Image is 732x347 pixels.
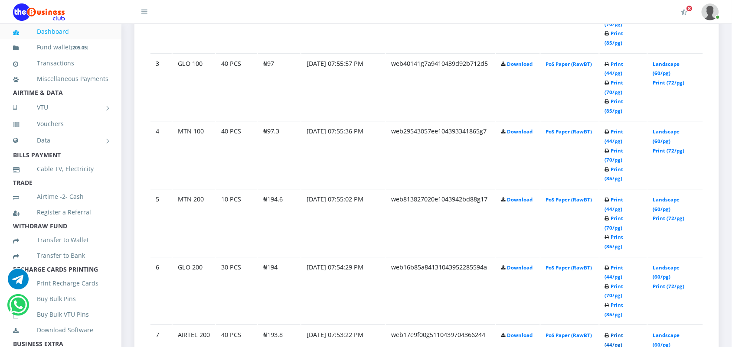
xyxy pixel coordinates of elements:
[258,257,301,324] td: ₦194
[173,53,215,120] td: GLO 100
[546,332,592,338] a: PoS Paper (RawBT)
[301,189,385,256] td: [DATE] 07:55:02 PM
[605,11,624,27] a: Print (70/pg)
[13,69,108,89] a: Miscellaneous Payments
[173,121,215,188] td: MTN 100
[386,257,495,324] td: web16b85a84131043952285594a
[216,53,257,120] td: 40 PCS
[507,264,533,271] a: Download
[546,128,592,135] a: PoS Paper (RawBT)
[150,257,172,324] td: 6
[301,53,385,120] td: [DATE] 07:55:57 PM
[653,196,680,212] a: Landscape (60/pg)
[507,128,533,135] a: Download
[386,121,495,188] td: web29543057ee104393341865g7
[13,246,108,266] a: Transfer to Bank
[13,305,108,324] a: Buy Bulk VTU Pins
[653,61,680,77] a: Landscape (60/pg)
[605,215,624,231] a: Print (70/pg)
[216,257,257,324] td: 30 PCS
[681,9,688,16] i: Activate Your Membership
[546,264,592,271] a: PoS Paper (RawBT)
[653,215,685,221] a: Print (72/pg)
[546,61,592,67] a: PoS Paper (RawBT)
[150,121,172,188] td: 4
[13,273,108,293] a: Print Recharge Cards
[386,53,495,120] td: web40141g7a9410439d92b712d5
[653,128,680,144] a: Landscape (60/pg)
[386,189,495,256] td: web813827020e1043942bd88g17
[653,147,685,154] a: Print (72/pg)
[507,196,533,203] a: Download
[13,114,108,134] a: Vouchers
[173,189,215,256] td: MTN 200
[8,275,29,289] a: Chat for support
[605,98,624,114] a: Print (85/pg)
[507,332,533,338] a: Download
[605,147,624,163] a: Print (70/pg)
[605,264,624,280] a: Print (44/pg)
[9,301,27,315] a: Chat for support
[13,97,108,118] a: VTU
[13,230,108,250] a: Transfer to Wallet
[301,257,385,324] td: [DATE] 07:54:29 PM
[258,189,301,256] td: ₦194.6
[13,22,108,42] a: Dashboard
[216,121,257,188] td: 40 PCS
[216,189,257,256] td: 10 PCS
[605,283,624,299] a: Print (70/pg)
[605,233,624,250] a: Print (85/pg)
[301,121,385,188] td: [DATE] 07:55:36 PM
[13,130,108,151] a: Data
[653,79,685,86] a: Print (72/pg)
[546,196,592,203] a: PoS Paper (RawBT)
[258,53,301,120] td: ₦97
[605,30,624,46] a: Print (85/pg)
[13,3,65,21] img: Logo
[150,189,172,256] td: 5
[13,37,108,58] a: Fund wallet[205.05]
[605,302,624,318] a: Print (85/pg)
[13,53,108,73] a: Transactions
[605,61,624,77] a: Print (44/pg)
[507,61,533,67] a: Download
[72,44,87,51] b: 205.05
[13,202,108,222] a: Register a Referral
[13,289,108,309] a: Buy Bulk Pins
[605,166,624,182] a: Print (85/pg)
[605,128,624,144] a: Print (44/pg)
[605,196,624,212] a: Print (44/pg)
[653,283,685,289] a: Print (72/pg)
[13,159,108,179] a: Cable TV, Electricity
[71,44,88,51] small: [ ]
[686,5,693,12] span: Activate Your Membership
[173,257,215,324] td: GLO 200
[653,264,680,280] a: Landscape (60/pg)
[13,320,108,340] a: Download Software
[13,187,108,207] a: Airtime -2- Cash
[605,79,624,95] a: Print (70/pg)
[150,53,172,120] td: 3
[702,3,719,20] img: User
[258,121,301,188] td: ₦97.3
